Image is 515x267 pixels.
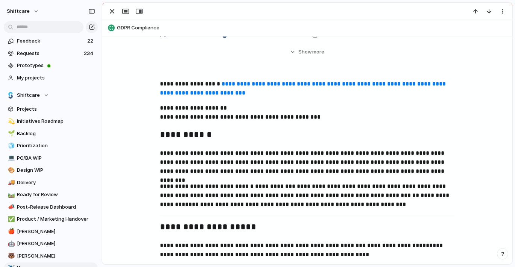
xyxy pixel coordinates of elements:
span: PO/BA WIP [17,154,95,162]
div: 🛤️ [8,191,13,199]
div: 💻 [8,154,13,162]
button: 🛤️ [7,191,14,198]
button: 📣 [7,203,14,211]
a: 🎨Design WIP [4,165,98,176]
button: 🚚 [7,179,14,186]
a: Requests234 [4,48,98,59]
div: 🤖 [8,240,13,248]
a: 🧊Prioritization [4,140,98,151]
span: Prioritization [17,142,95,150]
div: 🎨 [8,166,13,175]
div: 🚚 [8,178,13,187]
button: Showmore [160,45,455,59]
div: ✅ [8,215,13,224]
span: Initiatives Roadmap [17,117,95,125]
span: Projects [17,105,95,113]
button: shiftcare [3,5,43,17]
span: Product / Marketing Handover [17,215,95,223]
span: Feedback [17,37,85,45]
button: 🍎 [7,228,14,235]
div: 🧊 [8,142,13,150]
a: 🛤️Ready for Review [4,189,98,200]
div: 🌱 [8,129,13,138]
span: Design WIP [17,166,95,174]
a: 🤖[PERSON_NAME] [4,238,98,249]
a: 💻PO/BA WIP [4,153,98,164]
span: Shiftcare [17,92,40,99]
button: 💫 [7,117,14,125]
button: GDPR Compliance [106,22,509,34]
div: 🐻 [8,252,13,260]
a: Feedback22 [4,35,98,47]
a: Prototypes [4,60,98,71]
span: 22 [87,37,95,45]
span: Backlog [17,130,95,137]
div: 📣 [8,203,13,211]
span: shiftcare [7,8,30,15]
a: 🌱Backlog [4,128,98,139]
button: 🤖 [7,240,14,247]
div: 💫 [8,117,13,126]
span: more [312,48,324,56]
a: ✅Product / Marketing Handover [4,214,98,225]
div: 🍎 [8,227,13,236]
button: Shiftcare [4,90,98,101]
a: 🍎[PERSON_NAME] [4,226,98,237]
span: My projects [17,74,95,82]
span: [PERSON_NAME] [17,228,95,235]
span: Ready for Review [17,191,95,198]
a: 💫Initiatives Roadmap [4,116,98,127]
span: Prototypes [17,62,95,69]
button: 🧊 [7,142,14,150]
button: 💻 [7,154,14,162]
button: 🐻 [7,252,14,260]
span: Show [298,48,312,56]
a: Projects [4,104,98,115]
span: Post-Release Dashboard [17,203,95,211]
a: 📣Post-Release Dashboard [4,201,98,213]
span: Requests [17,50,82,57]
span: 234 [84,50,95,57]
span: [PERSON_NAME] [17,252,95,260]
a: My projects [4,72,98,84]
span: [PERSON_NAME] [17,240,95,247]
button: 🎨 [7,166,14,174]
span: Delivery [17,179,95,186]
a: 🚚Delivery [4,177,98,188]
a: 🐻[PERSON_NAME] [4,250,98,262]
button: 🌱 [7,130,14,137]
button: ✅ [7,215,14,223]
span: GDPR Compliance [117,24,509,32]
